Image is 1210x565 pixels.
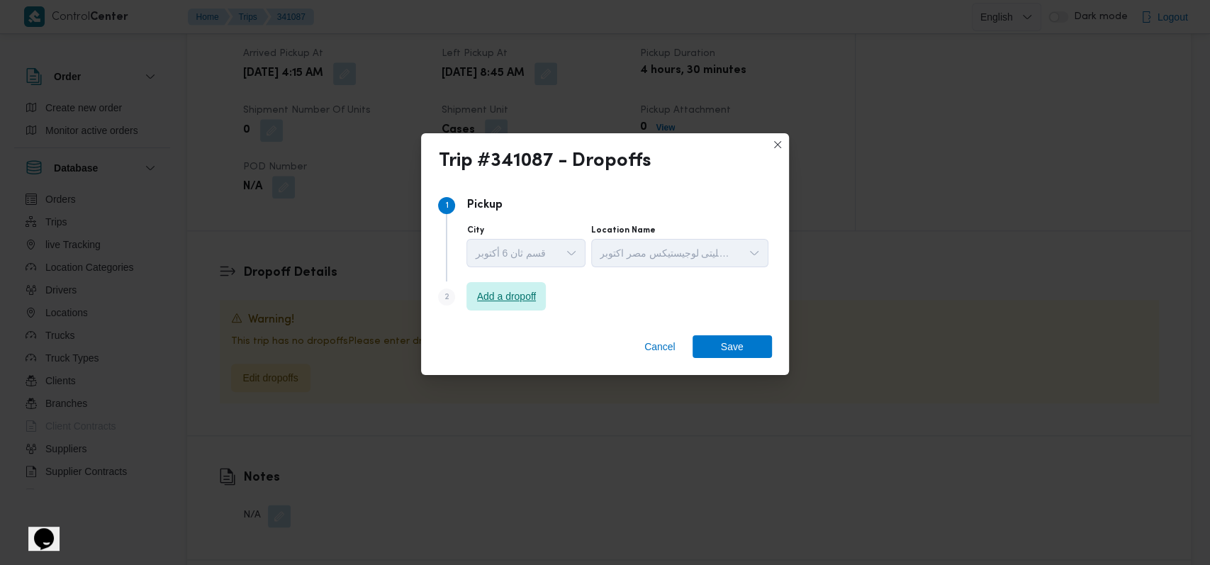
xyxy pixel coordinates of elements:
p: Pickup [466,197,502,214]
label: Location Name [591,225,656,236]
span: قسم ثان 6 أكتوبر [475,245,545,260]
span: 2 [444,293,449,301]
button: Open list of options [566,247,577,259]
iframe: chat widget [14,508,60,551]
span: Add a dropoff [477,288,537,305]
button: Open list of options [749,247,760,259]
button: Add a dropoff [466,282,546,311]
button: Cancel [639,335,681,358]
span: Cancel [644,338,676,355]
button: Closes this modal window [769,136,786,153]
span: 1 [445,201,448,210]
button: Save [693,335,772,358]
span: اجيليتى لوجيستيكس مصر اكتوبر [600,245,730,260]
label: City [466,225,483,236]
span: Save [721,335,744,358]
div: Trip #341087 - Dropoffs [438,150,651,173]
